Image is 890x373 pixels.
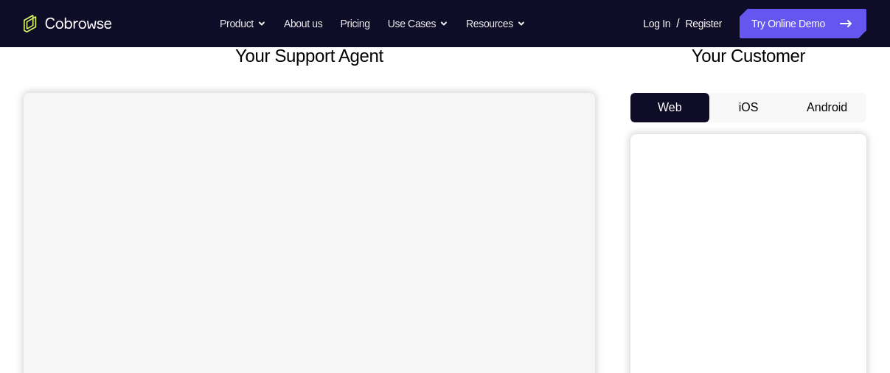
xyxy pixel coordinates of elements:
a: Go to the home page [24,15,112,32]
button: Use Cases [388,9,448,38]
h2: Your Support Agent [24,43,595,69]
span: / [676,15,679,32]
button: Resources [466,9,526,38]
a: Pricing [340,9,369,38]
button: Product [220,9,266,38]
button: Web [630,93,709,122]
button: Android [788,93,866,122]
a: Log In [643,9,670,38]
a: Try Online Demo [740,9,866,38]
button: iOS [709,93,788,122]
h2: Your Customer [630,43,866,69]
a: Register [686,9,722,38]
a: About us [284,9,322,38]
